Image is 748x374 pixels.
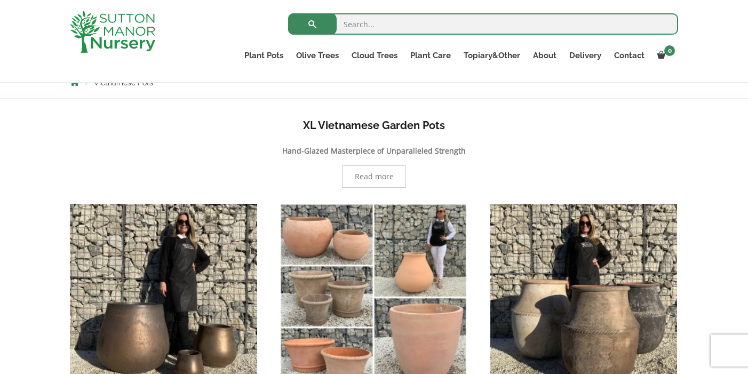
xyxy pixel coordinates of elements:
[527,48,563,63] a: About
[288,13,678,35] input: Search...
[457,48,527,63] a: Topiary&Other
[608,48,651,63] a: Contact
[70,78,678,86] nav: Breadcrumbs
[355,173,394,180] span: Read more
[664,45,675,56] span: 0
[651,48,678,63] a: 0
[404,48,457,63] a: Plant Care
[238,48,290,63] a: Plant Pots
[345,48,404,63] a: Cloud Trees
[303,119,445,132] b: XL Vietnamese Garden Pots
[282,146,466,156] b: Hand-Glazed Masterpiece of Unparalleled Strength
[70,11,155,53] img: logo
[290,48,345,63] a: Olive Trees
[563,48,608,63] a: Delivery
